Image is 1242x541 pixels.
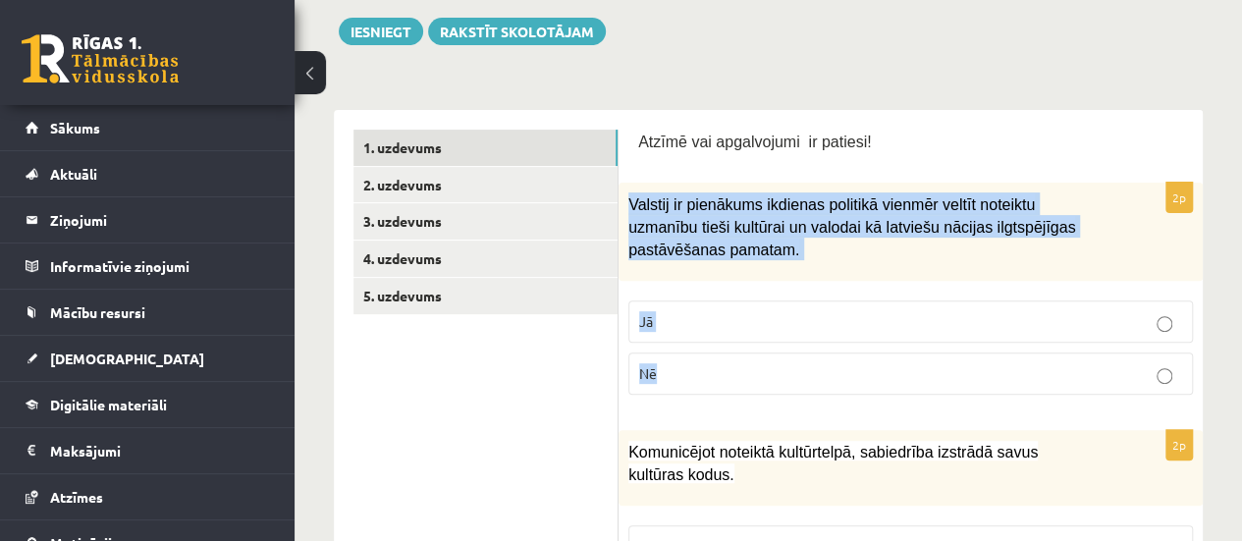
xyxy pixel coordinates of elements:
a: Rīgas 1. Tālmācības vidusskola [22,34,179,83]
span: Nē [639,364,657,382]
a: 3. uzdevums [353,203,618,240]
span: Jā [639,312,653,330]
a: Aktuāli [26,151,270,196]
span: Atzīmē vai apgalvojumi ir patiesi! [638,134,871,150]
a: Mācību resursi [26,290,270,335]
legend: Maksājumi [50,428,270,473]
span: Sākums [50,119,100,136]
a: Ziņojumi [26,197,270,243]
span: [DEMOGRAPHIC_DATA] [50,350,204,367]
input: Nē [1157,368,1172,384]
a: Informatīvie ziņojumi [26,243,270,289]
a: 5. uzdevums [353,278,618,314]
span: Digitālie materiāli [50,396,167,413]
a: 1. uzdevums [353,130,618,166]
legend: Informatīvie ziņojumi [50,243,270,289]
a: Rakstīt skolotājam [428,18,606,45]
button: Iesniegt [339,18,423,45]
a: 2. uzdevums [353,167,618,203]
a: [DEMOGRAPHIC_DATA] [26,336,270,381]
span: Valstij ir pienākums ikdienas politikā vienmēr veltīt noteiktu uzmanību tieši kultūrai un valodai... [628,196,1075,257]
p: 2p [1165,429,1193,460]
a: 4. uzdevums [353,241,618,277]
legend: Ziņojumi [50,197,270,243]
a: Atzīmes [26,474,270,519]
p: 2p [1165,182,1193,213]
a: Digitālie materiāli [26,382,270,427]
input: Jā [1157,316,1172,332]
span: Aktuāli [50,165,97,183]
span: Mācību resursi [50,303,145,321]
span: Atzīmes [50,488,103,506]
a: Maksājumi [26,428,270,473]
span: Komunicējot noteiktā kultūrtelpā, sabiedrība izstrādā savus kultūras kodus. [628,444,1038,483]
a: Sākums [26,105,270,150]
